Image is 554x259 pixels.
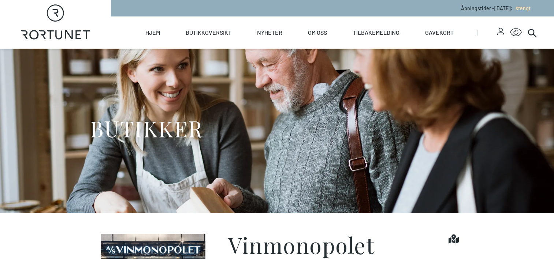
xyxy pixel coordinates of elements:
h1: BUTIKKER [90,115,203,142]
a: Om oss [308,16,327,49]
button: Open Accessibility Menu [510,27,522,38]
h1: Vinmonopolet [228,234,375,256]
p: Åpningstider - [DATE] : [461,4,531,12]
a: Tilbakemelding [353,16,399,49]
a: Nyheter [257,16,282,49]
a: stengt [513,5,531,11]
a: Hjem [145,16,160,49]
span: stengt [516,5,531,11]
a: Gavekort [425,16,454,49]
a: Butikkoversikt [186,16,231,49]
span: | [476,16,497,49]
